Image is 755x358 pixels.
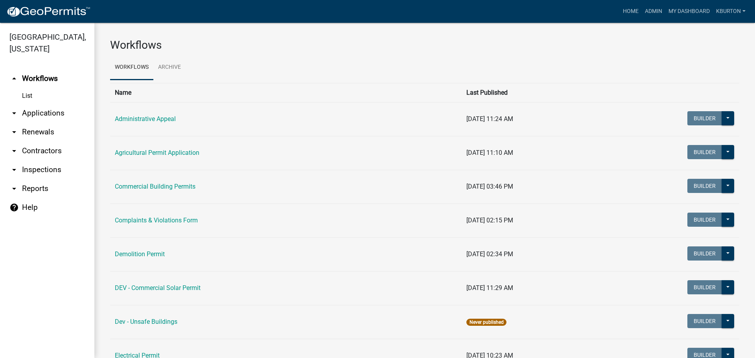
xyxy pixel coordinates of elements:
[687,246,722,261] button: Builder
[115,115,176,123] a: Administrative Appeal
[620,4,642,19] a: Home
[115,183,195,190] a: Commercial Building Permits
[462,83,599,102] th: Last Published
[687,280,722,294] button: Builder
[110,55,153,80] a: Workflows
[687,145,722,159] button: Builder
[466,217,513,224] span: [DATE] 02:15 PM
[687,111,722,125] button: Builder
[713,4,749,19] a: kburton
[115,284,201,292] a: DEV - Commercial Solar Permit
[687,179,722,193] button: Builder
[153,55,186,80] a: Archive
[9,165,19,174] i: arrow_drop_down
[466,284,513,292] span: [DATE] 11:29 AM
[9,74,19,83] i: arrow_drop_up
[466,250,513,258] span: [DATE] 02:34 PM
[642,4,665,19] a: Admin
[110,83,462,102] th: Name
[466,183,513,190] span: [DATE] 03:46 PM
[110,39,739,52] h3: Workflows
[687,314,722,328] button: Builder
[115,149,199,156] a: Agricultural Permit Application
[466,319,506,326] span: Never published
[115,217,198,224] a: Complaints & Violations Form
[9,184,19,193] i: arrow_drop_down
[9,127,19,137] i: arrow_drop_down
[9,146,19,156] i: arrow_drop_down
[9,108,19,118] i: arrow_drop_down
[687,213,722,227] button: Builder
[9,203,19,212] i: help
[115,318,177,325] a: Dev - Unsafe Buildings
[466,149,513,156] span: [DATE] 11:10 AM
[665,4,713,19] a: My Dashboard
[115,250,165,258] a: Demolition Permit
[466,115,513,123] span: [DATE] 11:24 AM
